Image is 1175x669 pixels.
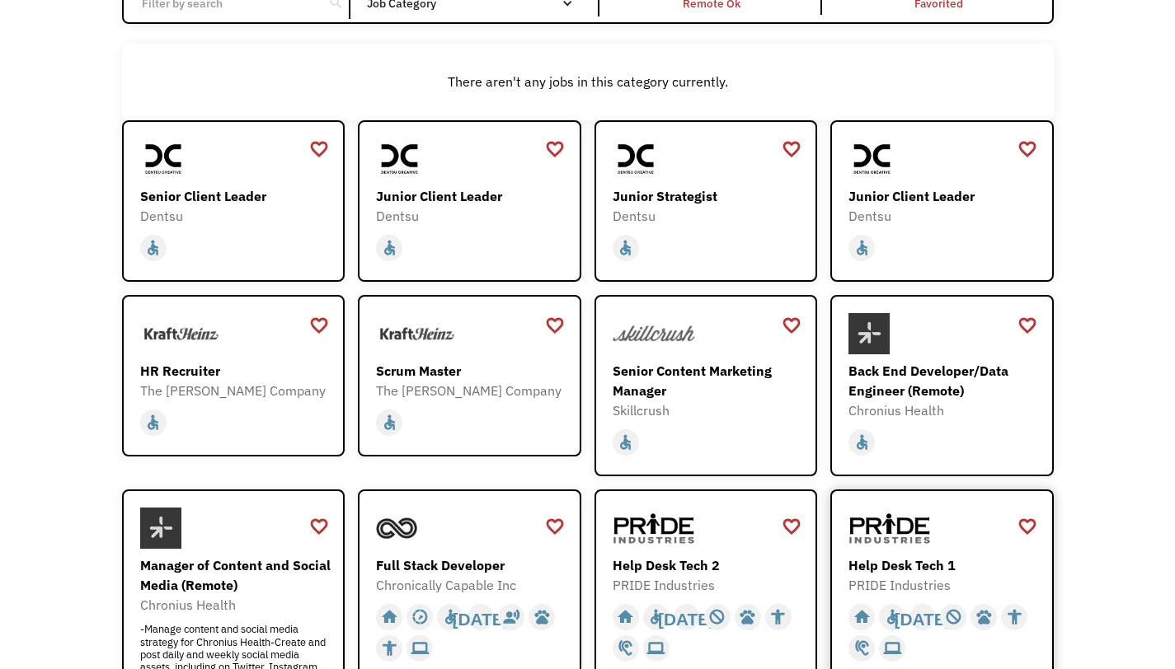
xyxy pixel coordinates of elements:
img: Dentsu [613,138,660,180]
img: PRIDE Industries [613,508,695,549]
div: home [853,605,871,629]
a: favorite_border [1018,514,1037,539]
img: Chronically Capable Inc [376,508,417,549]
div: Chronius Health [140,595,331,615]
a: Chronius HealthBack End Developer/Data Engineer (Remote)Chronius Healthaccessible [830,295,1054,476]
a: favorite_border [309,514,329,539]
div: not_interested [945,605,962,629]
div: slow_motion_video [411,605,429,629]
div: accessible [144,410,162,435]
a: The Kraft Heinz CompanyHR RecruiterThe [PERSON_NAME] Companyaccessible [122,295,345,456]
div: [DATE] [658,605,715,629]
div: Dentsu [376,206,567,226]
div: Skillcrush [613,400,804,420]
img: Dentsu [140,138,188,180]
div: Scrum Master [376,361,567,381]
div: Help Desk Tech 2 [613,555,804,575]
div: accessibility [769,605,787,629]
a: favorite_border [545,514,565,539]
a: favorite_border [309,313,329,338]
div: HR Recruiter [140,361,331,381]
div: home [381,605,398,629]
a: favorite_border [782,137,801,161]
a: favorite_border [1018,137,1037,161]
div: home [617,605,634,629]
div: Help Desk Tech 1 [848,555,1040,575]
img: Chronius Health [140,508,181,549]
a: DentsuSenior Client LeaderDentsuaccessible [122,120,345,282]
div: Senior Content Marketing Manager [613,361,804,400]
a: favorite_border [1018,313,1037,338]
div: computer [884,636,901,661]
a: favorite_border [782,514,801,539]
div: Chronius Health [848,400,1040,420]
img: PRIDE Industries [848,508,931,549]
div: Manager of Content and Social Media (Remote) [140,555,331,595]
div: not_interested [708,605,726,629]
div: accessibility [1006,605,1023,629]
div: Full Stack Developer [376,555,567,575]
img: Dentsu [376,138,424,180]
div: accessible [442,605,459,629]
div: The [PERSON_NAME] Company [140,381,331,400]
div: accessible [853,236,871,260]
div: Dentsu [140,206,331,226]
img: Chronius Health [848,313,890,354]
div: There aren't any jobs in this category currently. [130,72,1046,91]
a: favorite_border [545,137,565,161]
div: Senior Client Leader [140,186,331,206]
a: DentsuJunior StrategistDentsuaccessible [595,120,818,282]
div: [DATE] [895,605,952,629]
div: accessible [617,236,634,260]
a: favorite_border [309,137,329,161]
a: favorite_border [545,313,565,338]
div: accessible [647,605,665,629]
div: accessible [381,236,398,260]
div: Dentsu [613,206,804,226]
a: DentsuJunior Client LeaderDentsuaccessible [358,120,581,282]
img: Dentsu [848,138,896,180]
a: SkillcrushSenior Content Marketing ManagerSkillcrushaccessible [595,295,818,476]
div: accessibility [381,636,398,661]
div: pets [533,605,551,629]
img: Skillcrush [613,313,695,354]
div: accessible [144,236,162,260]
div: The [PERSON_NAME] Company [376,381,567,400]
div: hearing [617,636,634,661]
div: computer [411,636,429,661]
div: Chronically Capable Inc [376,575,567,595]
div: Junior Strategist [613,186,804,206]
div: accessible [884,605,901,629]
a: DentsuJunior Client LeaderDentsuaccessible [830,120,1054,282]
div: [DATE] [453,605,510,629]
a: The Kraft Heinz CompanyScrum MasterThe [PERSON_NAME] Companyaccessible [358,295,581,456]
div: record_voice_over [503,605,520,629]
div: accessible [381,410,398,435]
div: Dentsu [848,206,1040,226]
div: PRIDE Industries [848,575,1040,595]
div: accessible [853,430,871,455]
img: The Kraft Heinz Company [376,313,458,354]
a: favorite_border [782,313,801,338]
div: Junior Client Leader [848,186,1040,206]
img: The Kraft Heinz Company [140,313,223,354]
div: PRIDE Industries [613,575,804,595]
div: pets [739,605,756,629]
div: Back End Developer/Data Engineer (Remote) [848,361,1040,400]
div: pets [975,605,993,629]
div: hearing [853,636,871,661]
div: Junior Client Leader [376,186,567,206]
div: computer [647,636,665,661]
